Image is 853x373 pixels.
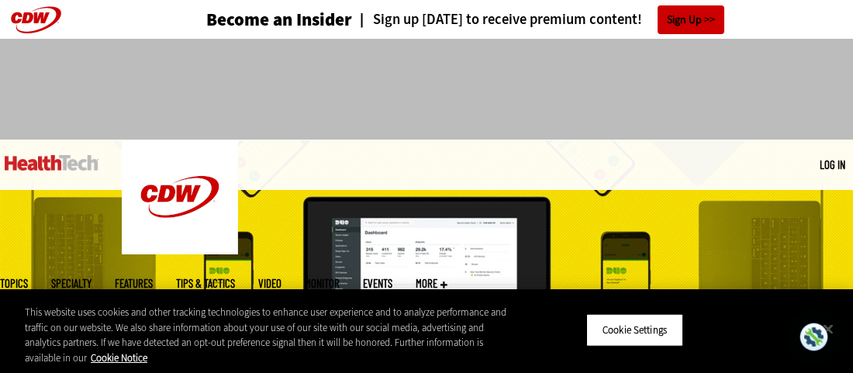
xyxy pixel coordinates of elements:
a: MonITor [305,278,340,289]
a: Features [115,278,153,289]
a: Events [363,278,392,289]
iframe: advertisement [144,54,709,124]
a: Sign Up [658,5,724,34]
div: This website uses cookies and other tracking technologies to enhance user experience and to analy... [25,305,512,365]
a: Video [258,278,281,289]
img: Home [5,155,98,171]
a: Log in [820,157,845,171]
a: Become an Insider [206,11,352,29]
button: Cookie Settings [586,314,683,347]
div: User menu [820,157,845,173]
a: Tips & Tactics [176,278,235,289]
a: CDW [122,242,238,258]
button: Close [811,312,845,346]
span: Specialty [51,278,92,289]
span: More [416,278,447,289]
a: More information about your privacy [91,351,147,364]
img: Home [122,140,238,254]
a: Sign up [DATE] to receive premium content! [352,12,642,27]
